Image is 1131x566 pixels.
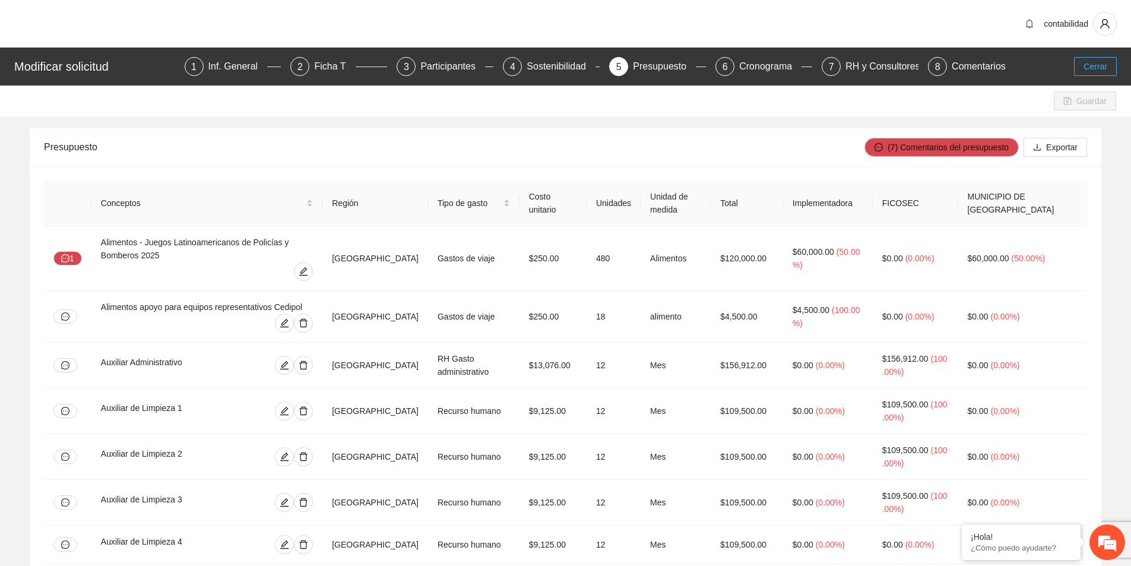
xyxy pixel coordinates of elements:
[905,540,934,549] span: ( 0.00% )
[882,400,929,409] span: $109,500.00
[793,247,834,257] span: $60,000.00
[723,62,728,72] span: 6
[53,450,77,464] button: message
[44,130,864,164] div: Presupuesto
[294,452,312,461] span: delete
[958,181,1087,226] th: MUNICIPIO DE [GEOGRAPHIC_DATA]
[952,57,1006,76] div: Comentarios
[53,251,82,265] button: message1
[711,181,783,226] th: Total
[587,343,641,388] td: 12
[428,343,519,388] td: RH Gasto administrativo
[1054,91,1116,110] button: saveGuardar
[905,312,934,321] span: ( 0.00% )
[641,526,711,564] td: Mes
[101,356,229,375] div: Auxiliar Administrativo
[739,57,801,76] div: Cronograma
[882,491,948,514] span: ( 100.00% )
[971,543,1072,552] p: ¿Cómo puedo ayudarte?
[711,291,783,343] td: $4,500.00
[928,57,1006,76] div: 8Comentarios
[873,181,958,226] th: FICOSEC
[510,62,515,72] span: 4
[711,480,783,526] td: $109,500.00
[294,267,312,276] span: edit
[208,57,268,76] div: Inf. General
[822,57,918,76] div: 7RH y Consultores
[1084,60,1107,73] span: Cerrar
[816,361,845,370] span: ( 0.00% )
[587,388,641,434] td: 12
[793,406,813,416] span: $0.00
[1046,141,1078,154] span: Exportar
[275,535,294,554] button: edit
[428,480,519,526] td: Recurso humano
[322,343,428,388] td: [GEOGRAPHIC_DATA]
[711,388,783,434] td: $109,500.00
[990,312,1019,321] span: ( 0.00% )
[101,535,229,554] div: Auxiliar de Limpieza 4
[503,57,600,76] div: 4Sostenibilidad
[519,480,587,526] td: $9,125.00
[91,181,322,226] th: Conceptos
[428,526,519,564] td: Recurso humano
[882,445,948,468] span: ( 100.00% )
[793,247,860,270] span: ( 50.00% )
[322,181,428,226] th: Región
[61,498,69,507] span: message
[793,540,813,549] span: $0.00
[294,406,312,416] span: delete
[609,57,706,76] div: 5Presupuesto
[882,445,929,455] span: $109,500.00
[69,159,164,279] span: Estamos en línea.
[294,401,313,420] button: delete
[793,498,813,507] span: $0.00
[990,361,1019,370] span: ( 0.00% )
[990,406,1019,416] span: ( 0.00% )
[275,314,294,333] button: edit
[61,540,69,549] span: message
[101,493,229,512] div: Auxiliar de Limpieza 3
[297,62,303,72] span: 2
[275,401,294,420] button: edit
[294,356,313,375] button: delete
[322,434,428,480] td: [GEOGRAPHIC_DATA]
[587,226,641,291] td: 480
[53,495,77,510] button: message
[428,181,519,226] th: Tipo de gasto
[1044,19,1088,29] span: contabilidad
[294,447,313,466] button: delete
[519,226,587,291] td: $250.00
[428,388,519,434] td: Recurso humano
[793,305,829,315] span: $4,500.00
[61,407,69,415] span: message
[275,318,293,328] span: edit
[191,62,197,72] span: 1
[294,361,312,370] span: delete
[275,361,293,370] span: edit
[322,226,428,291] td: [GEOGRAPHIC_DATA]
[275,406,293,416] span: edit
[61,254,69,264] span: message
[968,406,989,416] span: $0.00
[195,6,223,34] div: Minimizar ventana de chat en vivo
[275,498,293,507] span: edit
[793,452,813,461] span: $0.00
[519,388,587,434] td: $9,125.00
[61,312,69,321] span: message
[968,361,989,370] span: $0.00
[882,540,903,549] span: $0.00
[1094,18,1116,29] span: user
[61,453,69,461] span: message
[816,406,845,416] span: ( 0.00% )
[587,480,641,526] td: 12
[404,62,409,72] span: 3
[968,452,989,461] span: $0.00
[275,447,294,466] button: edit
[519,434,587,480] td: $9,125.00
[882,491,929,501] span: $109,500.00
[971,532,1072,542] div: ¡Hola!
[428,291,519,343] td: Gastos de viaje
[793,305,860,328] span: ( 100.00% )
[294,318,312,328] span: delete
